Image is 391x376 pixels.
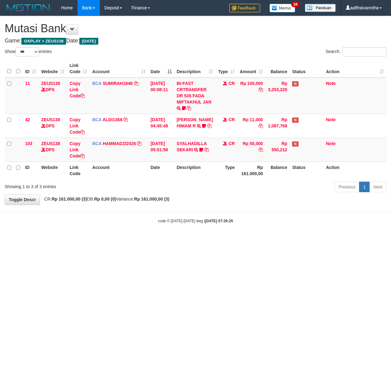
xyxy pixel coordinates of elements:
a: Copy SUMIRAH1848 to clipboard [134,81,138,86]
span: CR [229,117,235,122]
a: Next [369,182,386,192]
a: Previous [335,182,359,192]
a: Copy Rp 100,000 to clipboard [259,87,263,92]
a: Copy ALVA HIMAM R to clipboard [207,123,211,128]
img: Button%20Memo.svg [269,4,295,12]
strong: Rp 161.000,00 (3) [134,197,170,201]
td: BI-FAST CRTRANSFER DR 535 FADA MIFTAKHUL JAN [174,77,215,114]
a: Copy BI-FAST CRTRANSFER DR 535 FADA MIFTAKHUL JAN to clipboard [187,106,191,111]
a: Note [326,141,335,146]
strong: Rp 0,00 (0) [94,197,116,201]
th: Date: activate to sort column descending [148,60,174,77]
a: HAMMADZI2026 [103,141,136,146]
span: OXPLAY > ZEUS138 [21,38,66,45]
td: Rp 11,000 [237,114,265,138]
th: Date [148,161,174,179]
th: Amount: activate to sort column ascending [237,60,265,77]
td: DPS [39,114,67,138]
a: Toggle Descr [5,194,40,205]
select: Showentries [16,47,39,56]
strong: Rp 161.000,00 (3) [52,197,87,201]
a: Copy SYALHADILLA SEKARI to clipboard [204,147,209,152]
a: SUMIRAH1848 [103,81,132,86]
span: 103 [25,141,32,146]
strong: [DATE] 07:26:25 [205,219,233,223]
td: [DATE] 04:45:49 [148,114,174,138]
span: Has Note [292,141,298,147]
span: [DATE] [79,38,98,45]
a: ZEUS138 [41,81,60,86]
th: Balance [265,60,290,77]
td: Rp 50,000 [237,138,265,161]
td: [DATE] 05:51:58 [148,138,174,161]
input: Search: [342,47,386,56]
a: Copy HAMMADZI2026 to clipboard [137,141,141,146]
a: Copy Rp 11,000 to clipboard [259,123,263,128]
a: Copy ALDI1368 to clipboard [123,117,128,122]
th: Website [39,161,67,179]
span: CR [229,141,235,146]
img: MOTION_logo.png [5,3,52,12]
small: code © [DATE]-[DATE] dwg | [158,219,233,223]
label: Show entries [5,47,52,56]
th: Status [290,60,323,77]
span: CR: DB: Variance: [41,197,170,201]
th: Type: activate to sort column ascending [215,60,237,77]
th: Rp 161.000,00 [237,161,265,179]
label: Search: [326,47,386,56]
th: Action [323,161,386,179]
td: [DATE] 00:08:11 [148,77,174,114]
td: DPS [39,138,67,161]
td: Rp 550,212 [265,138,290,161]
a: Note [326,81,335,86]
span: BCA [92,81,101,86]
th: Link Code: activate to sort column ascending [67,60,90,77]
th: Account: activate to sort column ascending [90,60,148,77]
a: ZEUS138 [41,141,60,146]
th: Status [290,161,323,179]
span: Has Note [292,81,298,86]
span: 42 [25,117,30,122]
span: 34 [291,2,300,7]
th: ID [23,161,39,179]
a: ZEUS138 [41,117,60,122]
a: Note [326,117,335,122]
th: Description [174,161,215,179]
th: Action: activate to sort column ascending [323,60,386,77]
a: ALDI1368 [103,117,122,122]
td: DPS [39,77,67,114]
th: Type [215,161,237,179]
td: Rp 1,087,768 [265,114,290,138]
a: [PERSON_NAME] HIMAM R [177,117,213,128]
td: Rp 3,253,220 [265,77,290,114]
h4: Game: Date: [5,38,386,44]
th: ID: activate to sort column ascending [23,60,39,77]
a: Copy Link Code [69,117,85,135]
th: Website: activate to sort column ascending [39,60,67,77]
th: Account [90,161,148,179]
span: BCA [92,117,101,122]
h1: Mutasi Bank [5,22,386,35]
span: 11 [25,81,30,86]
span: Has Note [292,117,298,123]
a: Copy Link Code [69,81,85,98]
a: SYALHADILLA SEKARI [177,141,207,152]
a: Copy Rp 50,000 to clipboard [259,147,263,152]
img: panduan.png [305,4,336,12]
div: Showing 1 to 3 of 3 entries [5,181,158,190]
th: Description: activate to sort column ascending [174,60,215,77]
th: Balance [265,161,290,179]
th: Link Code [67,161,90,179]
img: Feedback.jpg [229,4,260,12]
span: CR [229,81,235,86]
td: Rp 100,000 [237,77,265,114]
span: BCA [92,141,101,146]
a: Copy Link Code [69,141,85,158]
a: 1 [359,182,370,192]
